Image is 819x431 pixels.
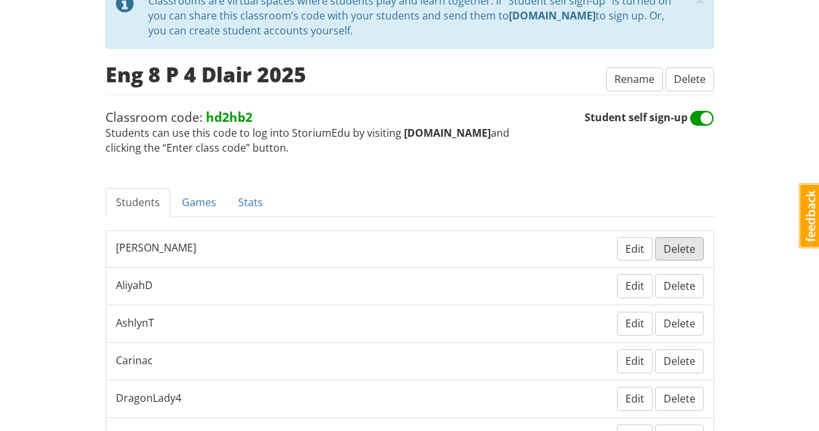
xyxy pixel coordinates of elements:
span: Edit [625,354,644,368]
button: Delete [655,349,704,373]
span: AliyahD [116,278,153,293]
button: Edit [617,274,653,298]
a: Games [172,188,227,217]
a: Stats [228,188,273,217]
button: Edit [617,349,653,373]
span: Edit [625,242,644,256]
button: Edit [617,387,653,411]
span: Delete [664,354,695,368]
a: Students [106,188,170,217]
span: Delete [664,279,695,293]
button: Edit [617,237,653,261]
span: Rename [614,72,655,86]
span: Delete [664,242,695,256]
span: AshlynT [116,316,154,331]
button: Delete [655,274,704,298]
button: Delete [655,387,704,411]
span: Delete [664,391,695,406]
span: Edit [625,279,644,293]
h2: Eng 8 P 4 Dlair 2025 [106,63,306,86]
span: Edit [625,391,644,406]
button: Rename [606,67,663,91]
span: Edit [625,316,644,331]
strong: hd2hb2 [206,108,252,126]
strong: [DOMAIN_NAME] [509,8,596,23]
span: [PERSON_NAME] [116,240,196,255]
button: Edit [617,312,653,336]
span: Carinac [116,353,153,368]
span: Student self sign-up [585,111,714,125]
span: DragonLady4 [116,391,181,406]
span: Delete [674,72,706,86]
span: Students can use this code to log into StoriumEdu by visiting and clicking the “Enter class code”... [106,108,585,156]
button: Delete [666,67,714,91]
button: Delete [655,237,704,261]
strong: [DOMAIN_NAME] [404,126,491,140]
button: Delete [655,312,704,336]
span: Delete [664,316,695,331]
span: Classroom code: [106,108,252,126]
